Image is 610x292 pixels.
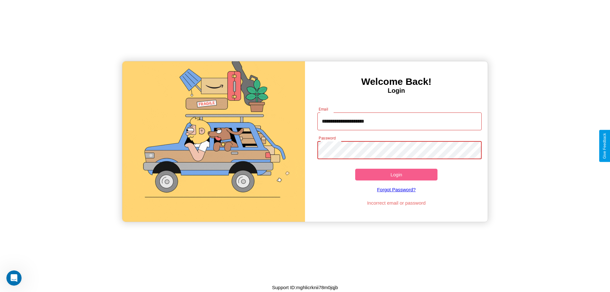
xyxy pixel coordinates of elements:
button: Login [355,169,437,180]
p: Incorrect email or password [314,199,479,207]
iframe: Intercom live chat [6,270,22,286]
a: Forgot Password? [314,180,479,199]
label: Password [319,135,335,141]
h4: Login [305,87,488,94]
label: Email [319,106,329,112]
p: Support ID: mghlicrknii78m0jqjb [272,283,338,292]
h3: Welcome Back! [305,76,488,87]
img: gif [122,61,305,222]
div: Give Feedback [602,133,607,159]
